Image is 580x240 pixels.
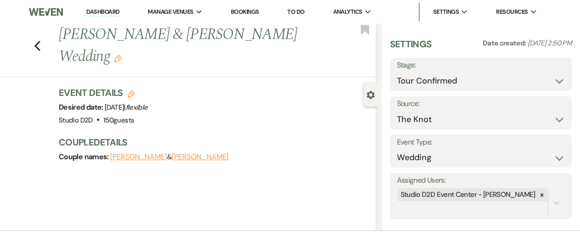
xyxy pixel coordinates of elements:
a: To Do [287,8,304,16]
span: Manage Venues [148,7,193,17]
span: Analytics [333,7,362,17]
a: Dashboard [86,8,119,17]
span: Settings [433,7,459,17]
a: Bookings [231,8,259,16]
span: Resources [496,7,528,17]
img: Weven Logo [29,2,63,22]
